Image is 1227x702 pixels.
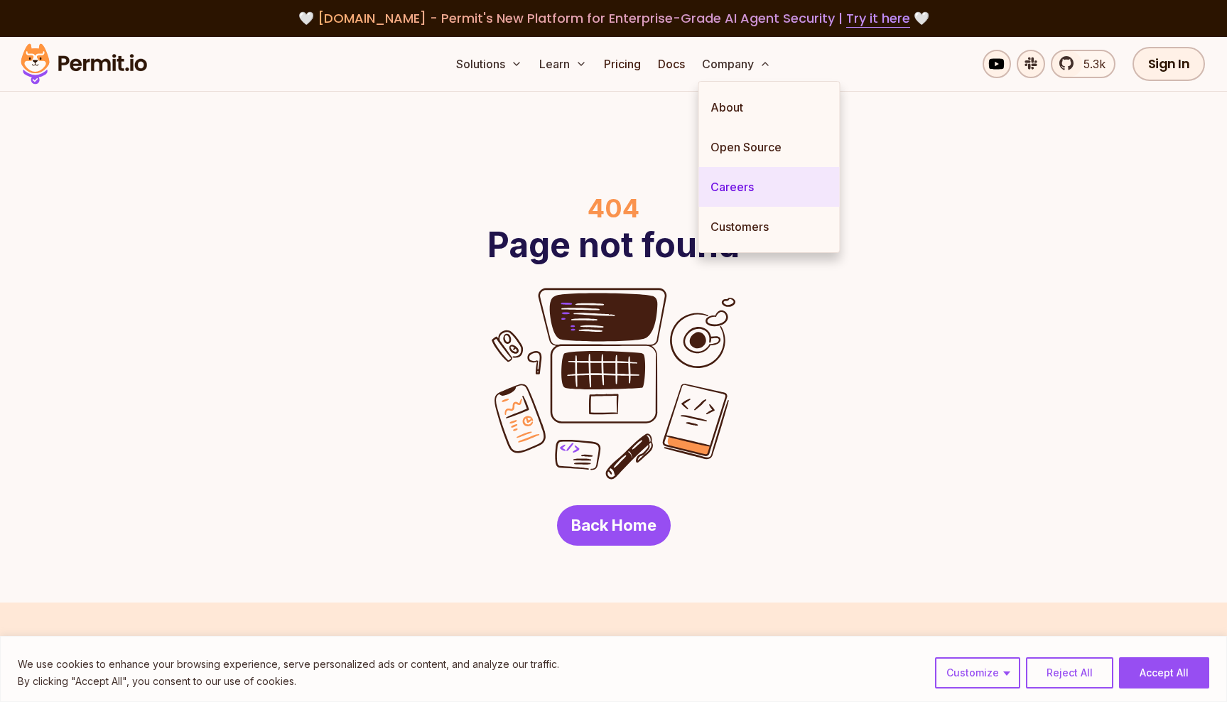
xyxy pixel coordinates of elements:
[696,50,777,78] button: Company
[598,50,647,78] a: Pricing
[18,656,559,673] p: We use cookies to enhance your browsing experience, serve personalized ads or content, and analyz...
[935,657,1020,688] button: Customize
[450,50,528,78] button: Solutions
[1075,55,1106,72] span: 5.3k
[1051,50,1115,78] a: 5.3k
[34,9,1193,28] div: 🤍 🤍
[652,50,691,78] a: Docs
[487,228,740,262] h1: Page not found
[14,40,153,88] img: Permit logo
[1026,657,1113,688] button: Reject All
[846,9,910,28] a: Try it here
[18,673,559,690] p: By clicking "Accept All", you consent to our use of cookies.
[588,194,639,222] div: 404
[699,167,840,207] a: Careers
[534,50,593,78] button: Learn
[557,505,671,546] a: Back Home
[1133,47,1206,81] a: Sign In
[1119,657,1209,688] button: Accept All
[492,288,736,480] img: error
[699,87,840,127] a: About
[699,207,840,247] a: Customers
[318,9,910,27] span: [DOMAIN_NAME] - Permit's New Platform for Enterprise-Grade AI Agent Security |
[699,127,840,167] a: Open Source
